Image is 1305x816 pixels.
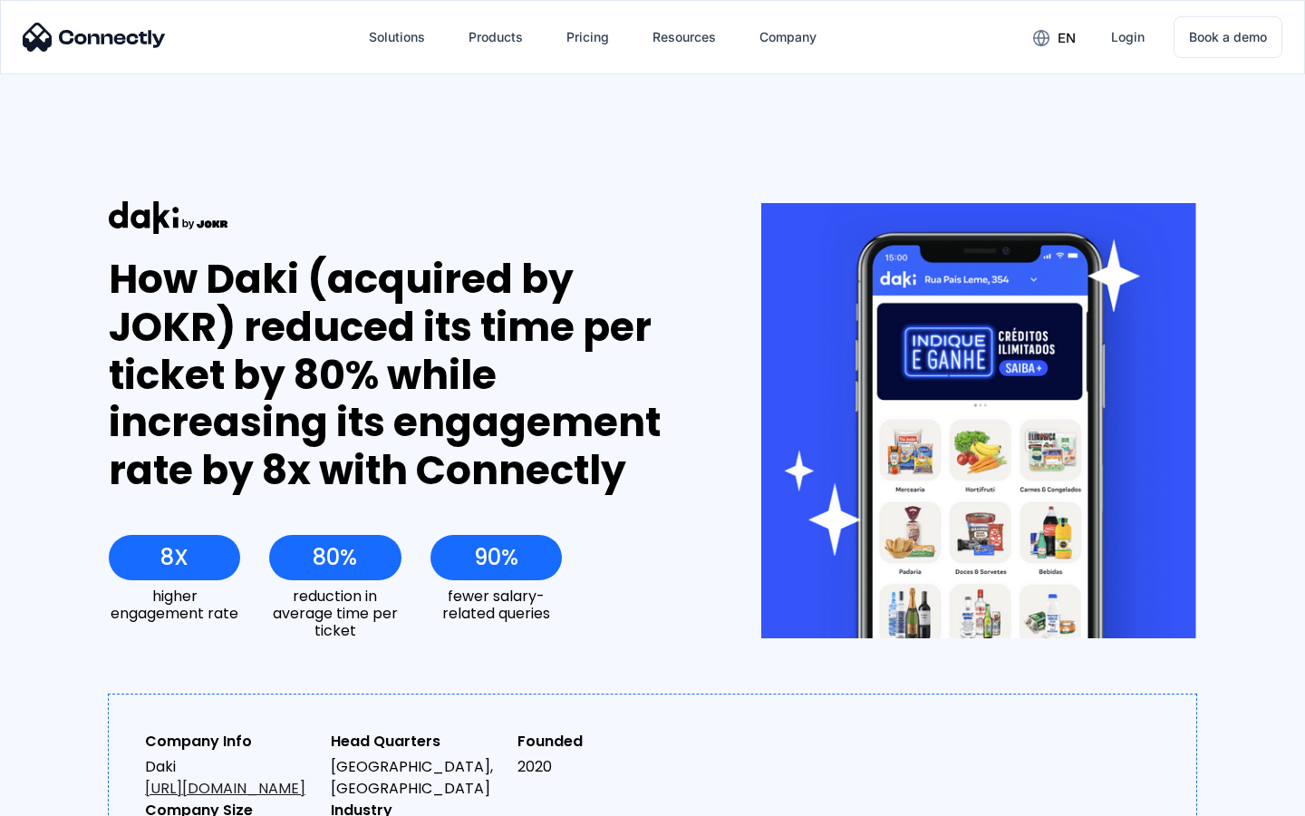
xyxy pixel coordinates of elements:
div: How Daki (acquired by JOKR) reduced its time per ticket by 80% while increasing its engagement ra... [109,256,695,495]
div: higher engagement rate [109,588,240,622]
div: [GEOGRAPHIC_DATA], [GEOGRAPHIC_DATA] [331,756,502,800]
ul: Language list [36,784,109,810]
div: Solutions [369,24,425,50]
div: 80% [313,545,357,570]
div: Company Info [145,731,316,753]
div: en [1058,25,1076,51]
a: Book a demo [1174,16,1282,58]
div: Company [759,24,817,50]
div: 2020 [517,756,689,778]
div: Solutions [354,15,440,59]
div: Daki [145,756,316,800]
img: Connectly Logo [23,23,166,52]
div: 90% [474,545,518,570]
div: 8X [160,545,188,570]
div: Login [1111,24,1145,50]
div: Company [745,15,831,59]
div: Products [469,24,523,50]
a: Pricing [552,15,623,59]
div: Products [454,15,537,59]
div: reduction in average time per ticket [269,588,401,640]
a: [URL][DOMAIN_NAME] [145,778,305,799]
div: en [1019,24,1089,51]
a: Login [1097,15,1159,59]
div: Resources [638,15,730,59]
div: Pricing [566,24,609,50]
aside: Language selected: English [18,784,109,810]
div: Resources [652,24,716,50]
div: Founded [517,731,689,753]
div: fewer salary-related queries [430,588,562,622]
div: Head Quarters [331,731,502,753]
